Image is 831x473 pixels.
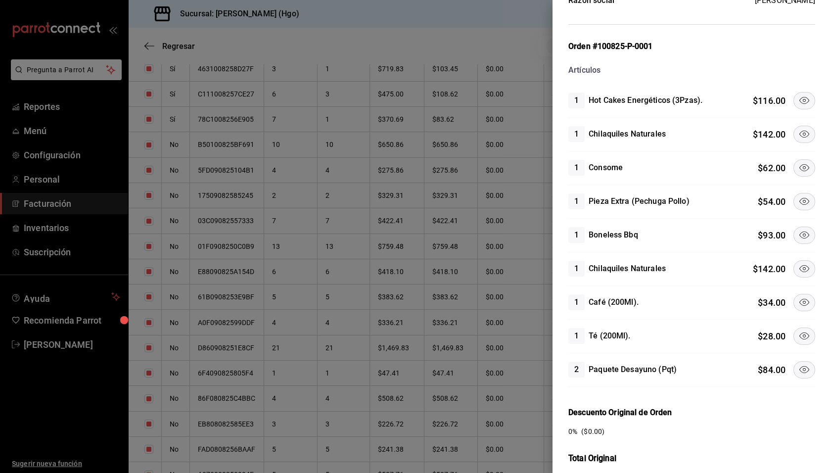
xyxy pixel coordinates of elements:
[589,263,666,275] h4: Chilaquiles Naturales
[758,230,785,240] span: $ 93.00
[758,331,785,341] span: $ 28.00
[589,162,623,174] h4: Consome
[568,330,585,342] span: 1
[568,195,585,207] span: 1
[568,407,815,419] h3: Descuento Original de Orden
[568,162,585,174] span: 1
[589,95,702,106] h4: Hot Cakes Energéticos (3Pzas).
[568,41,815,52] div: Orden #100825-P-0001
[589,229,638,241] h4: Boneless Bbq
[753,95,785,106] span: $ 116.00
[568,427,577,435] span: 0 %
[568,364,585,376] span: 2
[758,196,785,207] span: $ 54.00
[753,264,785,274] span: $ 142.00
[758,163,785,173] span: $ 62.00
[568,64,815,76] div: Artículos
[589,195,690,207] h4: Pieza Extra (Pechuga Pollo)
[758,297,785,308] span: $ 34.00
[568,453,815,465] h3: Total Original
[568,128,585,140] span: 1
[753,129,785,140] span: $ 142.00
[568,263,585,275] span: 1
[589,330,630,342] h4: Té (200Ml).
[581,426,604,437] span: ($ 0.00 )
[568,95,585,106] span: 1
[589,128,666,140] h4: Chilaquiles Naturales
[589,364,677,376] h4: Paquete Desayuno (Pqt)
[589,296,639,308] h4: Café (200Ml).
[568,229,585,241] span: 1
[758,365,785,375] span: $ 84.00
[568,296,585,308] span: 1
